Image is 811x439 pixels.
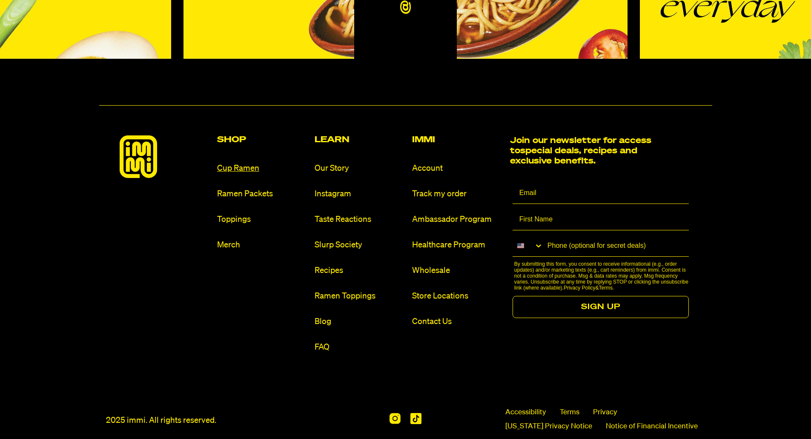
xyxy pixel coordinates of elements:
img: immieats [120,135,157,178]
a: Healthcare Program [412,239,503,251]
a: Recipes [315,265,405,276]
h2: Shop [217,135,308,144]
button: Search Countries [513,235,543,256]
p: By submitting this form, you consent to receive informational (e.g., order updates) and/or market... [514,261,692,291]
a: Toppings [217,214,308,225]
a: FAQ [315,341,405,353]
a: Wholesale [412,265,503,276]
h2: Immi [412,135,503,144]
button: SIGN UP [513,296,689,318]
a: Our Story [315,163,405,174]
a: Contact Us [412,316,503,327]
a: Instagram [315,188,405,200]
a: Privacy Policy [564,285,596,291]
a: Slurp Society [315,239,405,251]
img: Instagram [390,413,400,424]
a: Store Locations [412,290,503,302]
iframe: Marketing Popup [4,400,90,435]
a: Ambassador Program [412,214,503,225]
a: Terms [599,285,613,291]
h2: Learn [315,135,405,144]
a: Terms [560,407,579,418]
a: Cup Ramen [217,163,308,174]
h2: Join our newsletter for access to special deals, recipes and exclusive benefits. [510,135,657,166]
a: Track my order [412,188,503,200]
a: Taste Reactions [315,214,405,225]
img: United States [517,242,524,249]
input: Phone (optional for secret deals) [543,235,689,256]
a: Privacy [593,407,617,418]
a: Notice of Financial Incentive [606,422,698,432]
p: 2025 immi. All rights reserved. [106,415,216,426]
a: Ramen Packets [217,188,308,200]
a: Account [412,163,503,174]
a: Ramen Toppings [315,290,405,302]
a: [US_STATE] Privacy Notice [505,422,592,432]
span: Accessibility [505,407,546,418]
a: Blog [315,316,405,327]
input: Email [513,183,689,204]
a: Merch [217,239,308,251]
img: Tiktok [410,413,421,424]
input: First Name [513,209,689,230]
